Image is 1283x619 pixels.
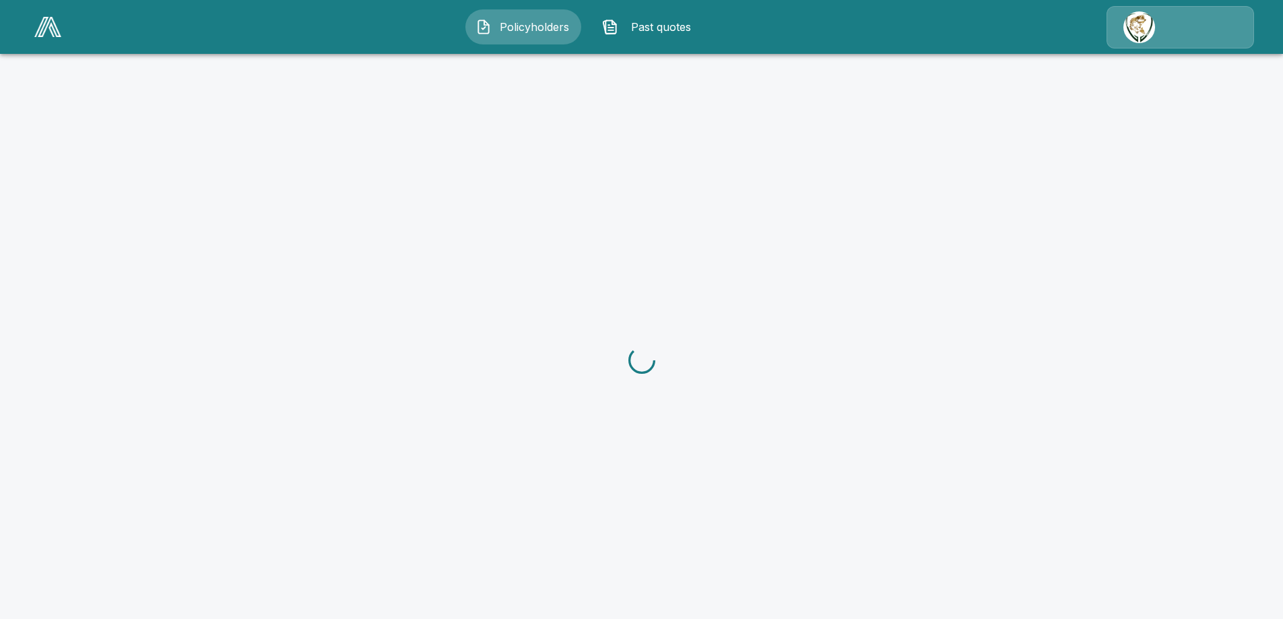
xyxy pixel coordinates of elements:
[465,9,581,44] button: Policyholders IconPolicyholders
[602,19,618,35] img: Past quotes Icon
[475,19,492,35] img: Policyholders Icon
[624,19,698,35] span: Past quotes
[34,17,61,37] img: AA Logo
[592,9,708,44] button: Past quotes IconPast quotes
[497,19,571,35] span: Policyholders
